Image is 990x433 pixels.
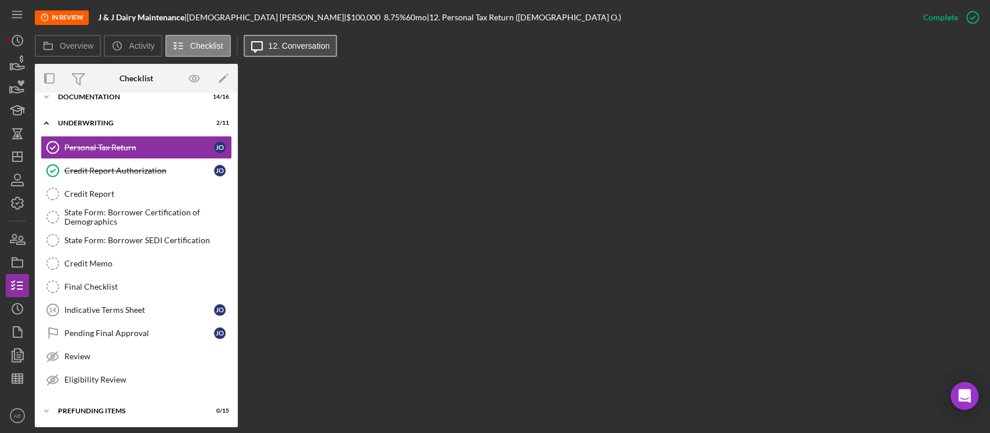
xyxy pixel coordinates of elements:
[64,236,231,245] div: State Form: Borrower SEDI Certification
[208,407,229,414] div: 0 / 15
[244,35,338,57] button: 12. Conversation
[129,41,154,50] label: Activity
[208,93,229,100] div: 14 / 16
[64,259,231,268] div: Credit Memo
[14,413,21,419] text: AE
[35,35,101,57] button: Overview
[269,41,330,50] label: 12. Conversation
[58,407,200,414] div: Prefunding Items
[41,182,232,205] a: Credit Report
[912,6,984,29] button: Complete
[208,120,229,127] div: 2 / 11
[64,352,231,361] div: Review
[41,252,232,275] a: Credit Memo
[35,10,89,25] div: This stage is no longer available as part of the standard workflow for Small Business Community L...
[64,143,214,152] div: Personal Tax Return
[60,41,93,50] label: Overview
[41,345,232,368] a: Review
[49,306,56,313] tspan: 14
[41,298,232,322] a: 14Indicative Terms SheetJO
[951,382,978,410] div: Open Intercom Messenger
[119,74,153,83] div: Checklist
[64,375,231,384] div: Eligibility Review
[41,368,232,391] a: Eligibility Review
[384,13,406,22] div: 8.75 %
[427,13,621,22] div: | 12. Personal Tax Return ([DEMOGRAPHIC_DATA] O.)
[58,120,200,127] div: Underwriting
[41,229,232,252] a: State Form: Borrower SEDI Certification
[406,13,427,22] div: 60 mo
[104,35,162,57] button: Activity
[41,205,232,229] a: State Form: Borrower Certification of Demographics
[41,322,232,345] a: Pending Final ApprovalJO
[98,13,187,22] div: |
[214,165,226,176] div: J O
[98,12,184,22] b: J & J Dairy Maintenance
[64,282,231,291] div: Final Checklist
[214,304,226,316] div: J O
[346,12,380,22] span: $100,000
[35,10,89,25] div: In Review
[190,41,223,50] label: Checklist
[41,136,232,159] a: Personal Tax ReturnJO
[64,305,214,315] div: Indicative Terms Sheet
[923,6,958,29] div: Complete
[187,13,346,22] div: [DEMOGRAPHIC_DATA] [PERSON_NAME] |
[41,275,232,298] a: Final Checklist
[214,142,226,153] div: J O
[64,166,214,175] div: Credit Report Authorization
[214,327,226,339] div: J O
[41,159,232,182] a: Credit Report AuthorizationJO
[64,329,214,338] div: Pending Final Approval
[6,404,29,427] button: AE
[64,208,231,226] div: State Form: Borrower Certification of Demographics
[165,35,231,57] button: Checklist
[58,93,200,100] div: Documentation
[64,189,231,199] div: Credit Report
